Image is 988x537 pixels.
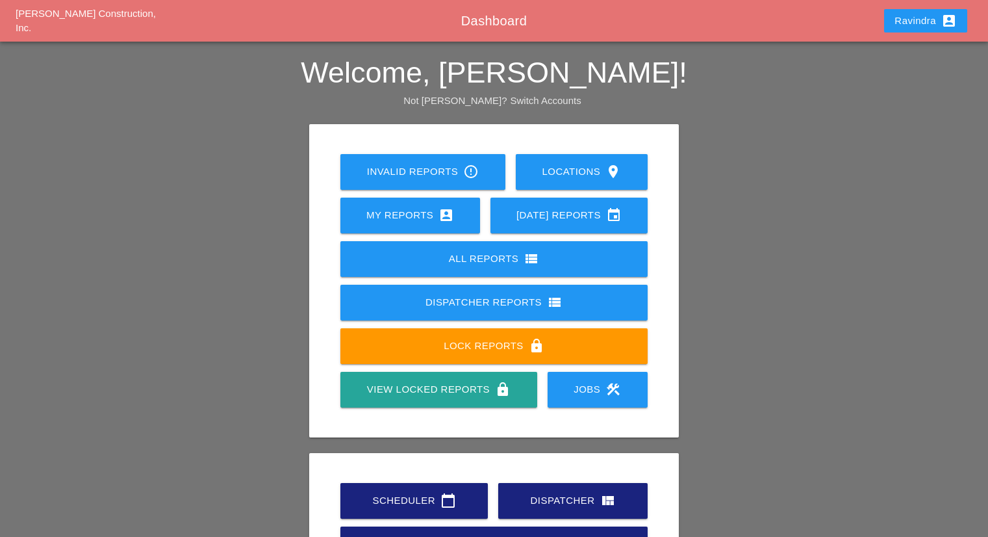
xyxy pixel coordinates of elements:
[519,493,626,508] div: Dispatcher
[463,164,479,179] i: error_outline
[403,95,507,106] span: Not [PERSON_NAME]?
[361,338,627,354] div: Lock Reports
[606,207,622,223] i: event
[340,328,648,364] a: Lock Reports
[548,372,648,408] a: Jobs
[440,493,456,508] i: calendar_today
[461,14,527,28] span: Dashboard
[340,483,488,519] a: Scheduler
[340,198,480,233] a: My Reports
[894,13,957,29] div: Ravindra
[537,164,627,179] div: Locations
[340,372,537,408] a: View Locked Reports
[340,154,505,190] a: Invalid Reports
[605,382,621,397] i: construction
[516,154,648,190] a: Locations
[340,241,648,277] a: All Reports
[524,251,539,267] i: view_list
[361,295,627,310] div: Dispatcher Reports
[511,207,627,223] div: [DATE] Reports
[511,95,581,106] a: Switch Accounts
[568,382,627,397] div: Jobs
[941,13,957,29] i: account_box
[884,9,967,33] button: Ravindra
[529,338,544,354] i: lock
[16,8,156,34] a: [PERSON_NAME] Construction, Inc.
[361,251,627,267] div: All Reports
[490,198,648,233] a: [DATE] Reports
[600,493,616,508] i: view_quilt
[361,207,459,223] div: My Reports
[361,493,467,508] div: Scheduler
[547,295,563,310] i: view_list
[495,382,511,397] i: lock
[340,285,648,321] a: Dispatcher Reports
[605,164,621,179] i: location_on
[498,483,647,519] a: Dispatcher
[361,164,485,179] div: Invalid Reports
[361,382,516,397] div: View Locked Reports
[438,207,454,223] i: account_box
